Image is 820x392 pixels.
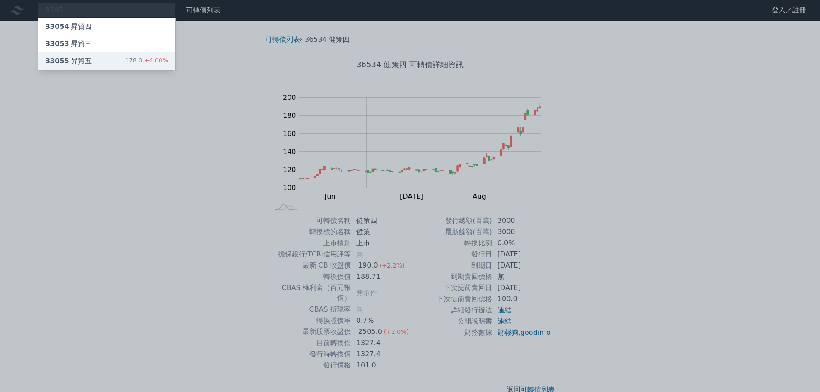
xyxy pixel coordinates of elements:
a: 33054昇貿四 [38,18,175,35]
span: 33054 [45,22,69,31]
div: 昇貿四 [45,22,92,32]
div: 178.0 [125,56,168,66]
span: 33053 [45,40,69,48]
div: 昇貿五 [45,56,92,66]
a: 33053昇貿三 [38,35,175,52]
span: 33055 [45,57,69,65]
a: 33055昇貿五 178.0+4.00% [38,52,175,70]
span: +4.00% [142,57,168,64]
div: 昇貿三 [45,39,92,49]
